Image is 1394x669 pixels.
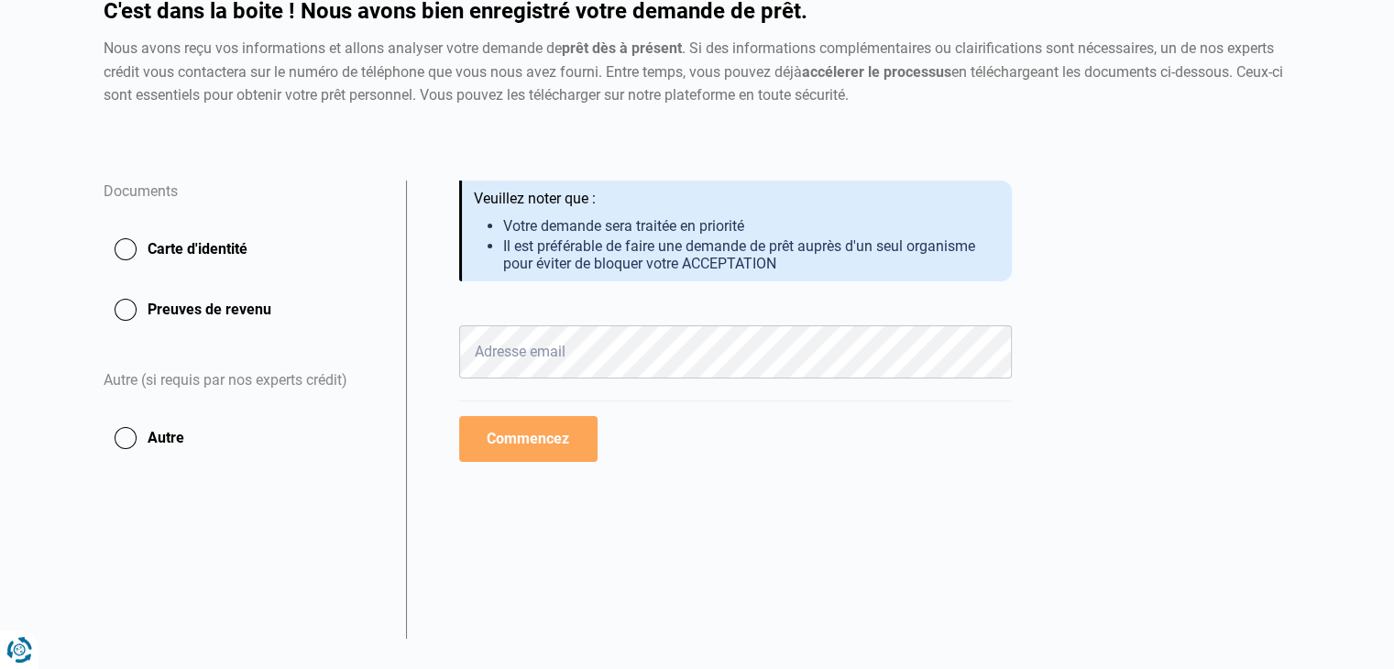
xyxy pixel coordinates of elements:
[503,217,997,235] li: Votre demande sera traitée en priorité
[459,416,598,462] button: Commencez
[562,39,682,57] strong: prêt dès à présent
[104,287,384,333] button: Preuves de revenu
[104,226,384,272] button: Carte d'identité
[104,347,384,415] div: Autre (si requis par nos experts crédit)
[104,415,384,461] button: Autre
[474,190,997,208] div: Veuillez noter que :
[802,63,951,81] strong: accélerer le processus
[104,37,1291,107] div: Nous avons reçu vos informations et allons analyser votre demande de . Si des informations complé...
[503,237,997,272] li: Il est préférable de faire une demande de prêt auprès d'un seul organisme pour éviter de bloquer ...
[104,181,384,226] div: Documents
